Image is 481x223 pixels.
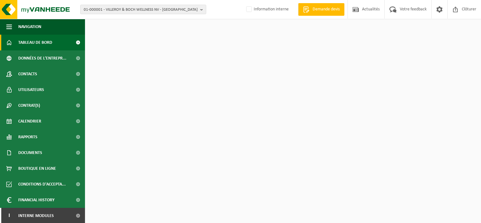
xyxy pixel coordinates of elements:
[18,161,56,176] span: Boutique en ligne
[18,113,41,129] span: Calendrier
[18,19,41,35] span: Navigation
[84,5,198,14] span: 01-000001 - VILLEROY & BOCH WELLNESS NV - [GEOGRAPHIC_DATA]
[18,66,37,82] span: Contacts
[298,3,344,16] a: Demande devis
[80,5,206,14] button: 01-000001 - VILLEROY & BOCH WELLNESS NV - [GEOGRAPHIC_DATA]
[18,192,54,208] span: Financial History
[18,82,44,98] span: Utilisateurs
[18,176,66,192] span: Conditions d'accepta...
[18,98,40,113] span: Contrat(s)
[311,6,341,13] span: Demande devis
[18,35,52,50] span: Tableau de bord
[18,50,66,66] span: Données de l'entrepr...
[245,5,289,14] label: Information interne
[18,129,37,145] span: Rapports
[18,145,42,161] span: Documents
